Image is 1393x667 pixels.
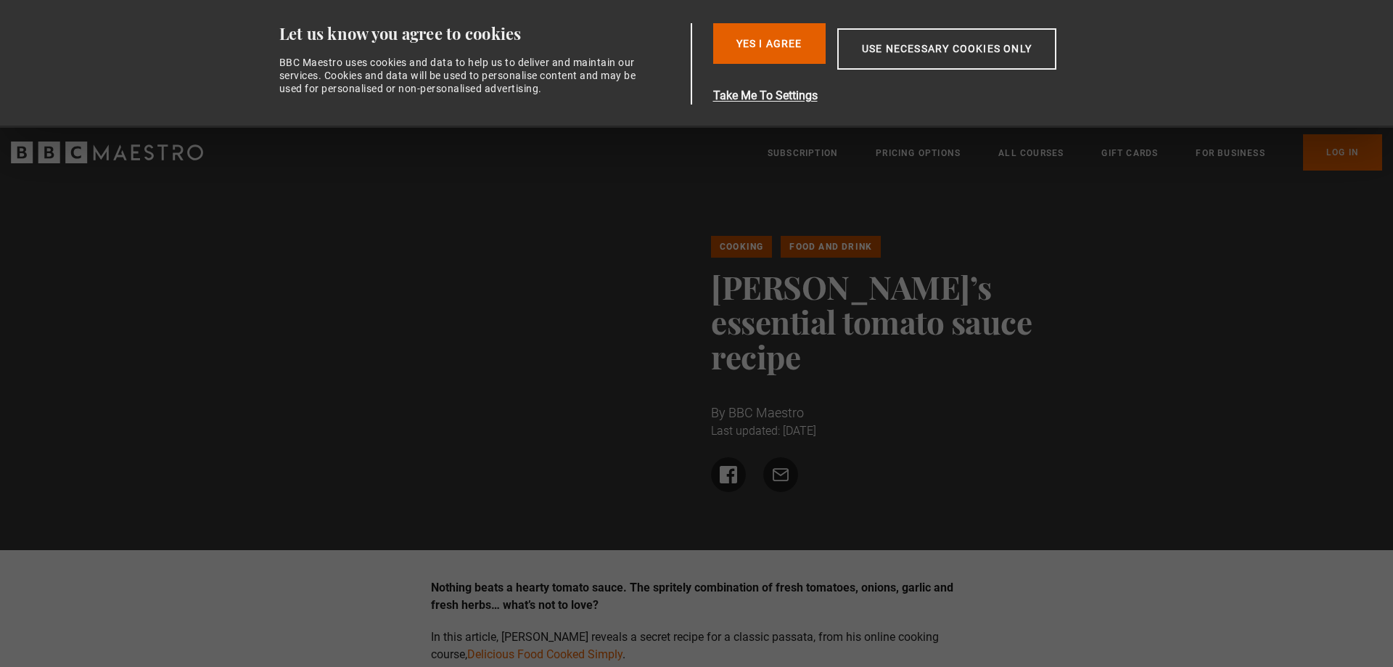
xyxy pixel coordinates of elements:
a: Gift Cards [1101,146,1158,160]
button: Use necessary cookies only [837,28,1056,70]
div: Let us know you agree to cookies [279,23,686,44]
button: Take Me To Settings [713,87,1125,105]
button: Yes I Agree [713,23,826,64]
a: Log In [1303,134,1382,171]
a: Pricing Options [876,146,961,160]
a: Subscription [768,146,838,160]
a: All Courses [998,146,1064,160]
nav: Primary [768,134,1382,171]
a: Food and Drink [781,236,881,258]
div: BBC Maestro uses cookies and data to help us to deliver and maintain our services. Cookies and da... [279,56,645,96]
span: BBC Maestro [728,405,804,420]
time: Last updated: [DATE] [711,424,816,438]
a: Cooking [711,236,772,258]
strong: Nothing beats a hearty tomato sauce. The spritely combination of fresh tomatoes, onions, garlic a... [431,581,953,612]
p: In this article, [PERSON_NAME] reveals a secret recipe for a classic passata, from his online coo... [431,629,963,663]
a: Delicious Food Cooked Simply [467,647,622,661]
a: For business [1196,146,1265,160]
span: By [711,405,726,420]
svg: BBC Maestro [11,142,203,163]
h1: [PERSON_NAME]’s essential tomato sauce recipe [711,269,1101,374]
